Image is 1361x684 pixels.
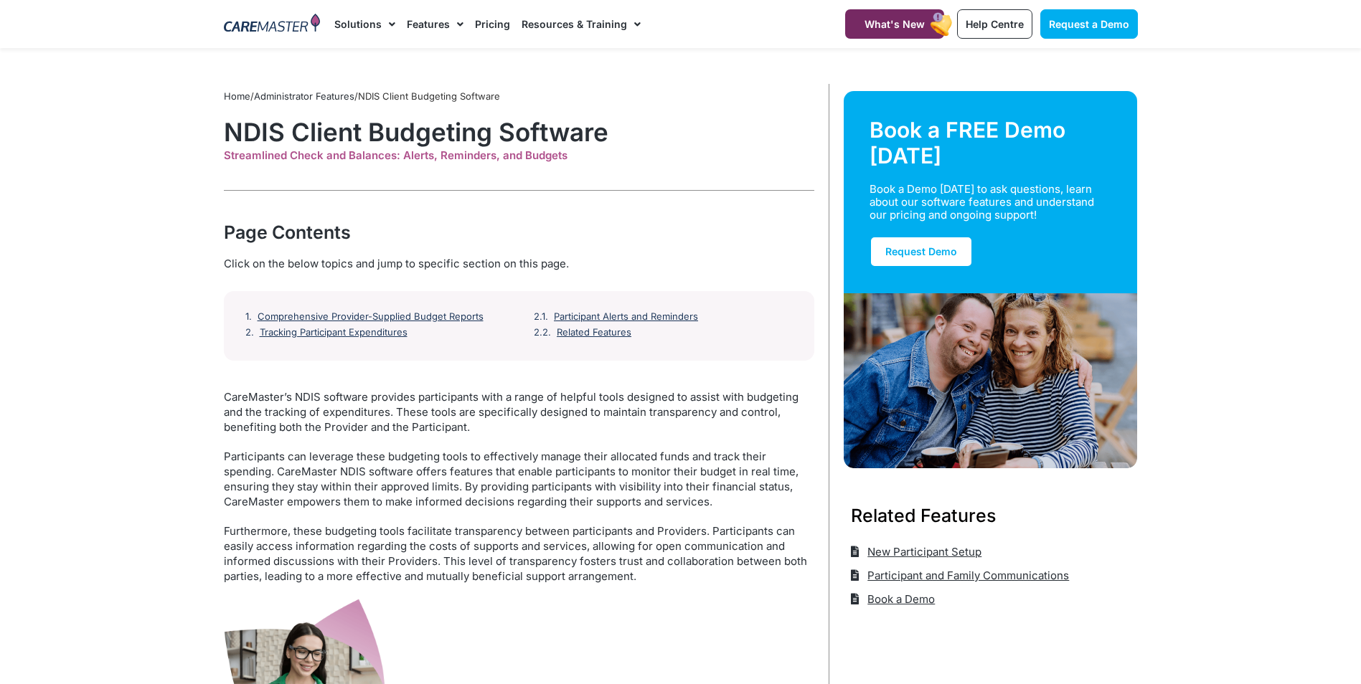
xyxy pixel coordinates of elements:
[864,587,935,611] span: Book a Demo
[224,14,321,35] img: CareMaster Logo
[224,256,814,272] div: Click on the below topics and jump to specific section on this page.
[258,311,484,323] a: Comprehensive Provider-Supplied Budget Reports
[870,117,1112,168] div: Book a FREE Demo [DATE]
[957,9,1032,39] a: Help Centre
[224,149,814,162] div: Streamlined Check and Balances: Alerts, Reminders, and Budgets
[845,9,944,39] a: What's New
[254,90,354,102] a: Administrator Features
[865,18,925,30] span: What's New
[224,117,814,147] h1: NDIS Client Budgeting Software
[1049,18,1129,30] span: Request a Demo
[851,587,936,611] a: Book a Demo
[1040,9,1138,39] a: Request a Demo
[885,245,957,257] span: Request Demo
[224,449,814,509] p: Participants can leverage these budgeting tools to effectively manage their allocated funds and t...
[224,219,814,245] div: Page Contents
[864,564,1069,587] span: Participant and Family Communications
[554,311,698,323] a: Participant Alerts and Reminders
[260,327,408,338] a: Tracking Participant Expenditures
[870,236,973,267] a: Request Demo
[224,389,814,434] p: CareMaster’s NDIS software provides participants with a range of helpful tools designed to assist...
[864,540,981,564] span: New Participant Setup
[358,90,500,102] span: NDIS Client Budgeting Software
[851,503,1131,528] h3: Related Features
[851,564,1070,587] a: Participant and Family Communications
[851,540,982,564] a: New Participant Setup
[966,18,1024,30] span: Help Centre
[224,90,250,102] a: Home
[224,523,814,584] p: Furthermore, these budgeting tools facilitate transparency between participants and Providers. Pa...
[224,90,500,102] span: / /
[557,327,631,338] a: Related Features
[844,293,1138,468] img: Support Worker and NDIS Participant out for a coffee.
[870,183,1095,222] div: Book a Demo [DATE] to ask questions, learn about our software features and understand our pricing...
